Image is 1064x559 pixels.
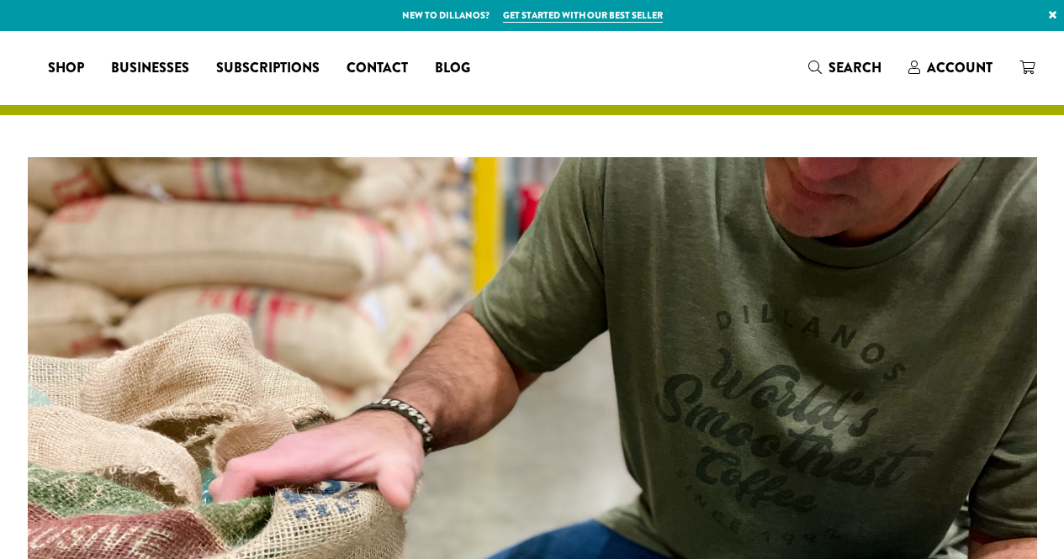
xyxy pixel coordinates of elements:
[34,55,98,82] a: Shop
[828,58,881,77] span: Search
[503,8,663,23] a: Get started with our best seller
[48,58,84,79] span: Shop
[795,54,895,82] a: Search
[347,58,408,79] span: Contact
[435,58,470,79] span: Blog
[111,58,189,79] span: Businesses
[216,58,320,79] span: Subscriptions
[927,58,993,77] span: Account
